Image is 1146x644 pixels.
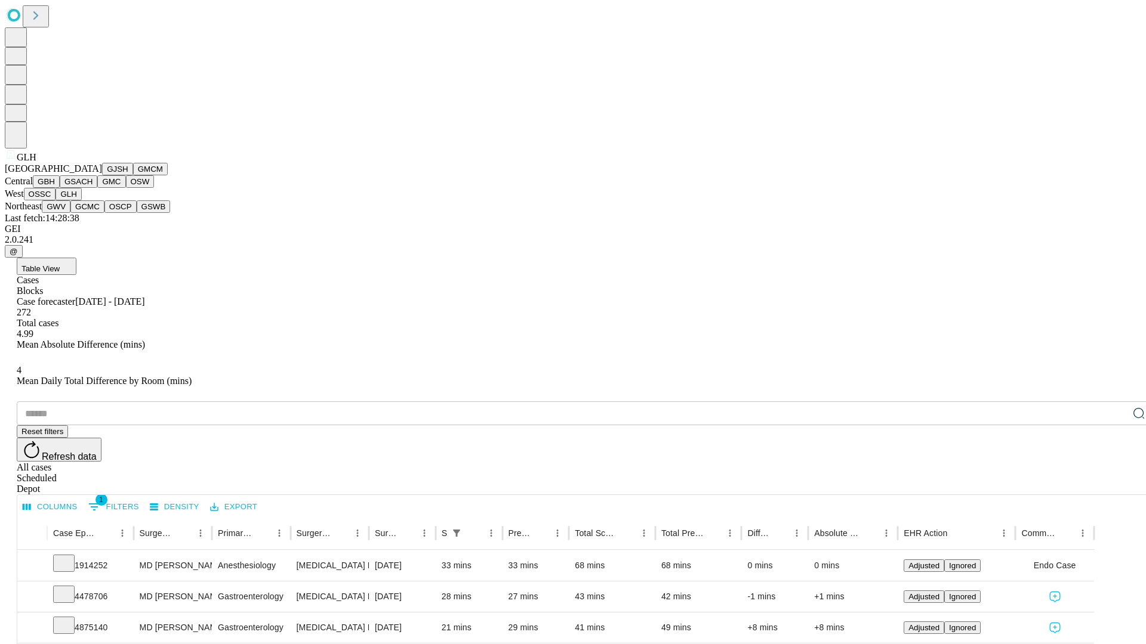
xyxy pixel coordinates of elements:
div: +8 mins [814,612,892,643]
span: Mean Daily Total Difference by Room (mins) [17,376,192,386]
span: Ignored [949,623,976,632]
button: Menu [788,525,805,541]
div: [MEDICAL_DATA] FLEXIBLE PROXIMAL DIAGNOSTIC [297,612,363,643]
button: Sort [948,525,965,541]
div: 21 mins [442,612,497,643]
button: Expand [23,587,41,608]
button: Show filters [448,525,465,541]
div: EHR Action [904,528,947,538]
div: [DATE] [375,581,430,612]
button: Menu [349,525,366,541]
button: Sort [772,525,788,541]
div: 68 mins [575,550,649,581]
div: +1 mins [814,581,892,612]
div: 43 mins [575,581,649,612]
div: 1914252 [53,550,128,581]
div: [MEDICAL_DATA] FLEXIBLE PROXIMAL DIAGNOSTIC [297,550,363,581]
button: Menu [271,525,288,541]
div: 28 mins [442,581,497,612]
div: 0 mins [747,550,802,581]
div: 4478706 [53,581,128,612]
div: MD [PERSON_NAME] [140,550,206,581]
div: Surgery Name [297,528,331,538]
button: OSW [126,175,155,188]
div: 1 active filter [448,525,465,541]
button: Expand [23,556,41,577]
button: Menu [192,525,209,541]
button: Sort [1058,525,1074,541]
span: Adjusted [908,623,939,632]
button: Menu [636,525,652,541]
div: Difference [747,528,771,538]
button: Sort [175,525,192,541]
div: GEI [5,224,1141,234]
div: Comments [1021,528,1056,538]
span: @ [10,247,18,256]
div: 68 mins [661,550,736,581]
button: Menu [878,525,895,541]
button: GSACH [60,175,97,188]
button: Adjusted [904,590,944,603]
button: Sort [532,525,549,541]
div: Absolute Difference [814,528,860,538]
div: [DATE] [375,612,430,643]
button: Sort [861,525,878,541]
div: [DATE] [375,550,430,581]
span: Endo Case [1034,550,1076,581]
span: Last fetch: 14:28:38 [5,213,79,223]
div: 41 mins [575,612,649,643]
span: 4.99 [17,329,33,339]
span: 4 [17,365,21,375]
span: Adjusted [908,561,939,570]
button: OSCP [104,200,137,213]
button: Show filters [85,497,142,516]
button: Adjusted [904,559,944,572]
button: Adjusted [904,621,944,634]
div: Primary Service [218,528,252,538]
button: Ignored [944,590,981,603]
div: MD [PERSON_NAME] [140,581,206,612]
div: 27 mins [509,581,563,612]
button: Sort [97,525,114,541]
div: Predicted In Room Duration [509,528,532,538]
span: Reset filters [21,427,63,436]
span: Case forecaster [17,296,75,306]
button: Density [147,498,202,516]
span: Northeast [5,201,42,211]
span: Mean Absolute Difference (mins) [17,339,145,349]
div: -1 mins [747,581,802,612]
div: 49 mins [661,612,736,643]
div: Total Predicted Duration [661,528,704,538]
button: Menu [114,525,131,541]
span: Refresh data [42,451,97,462]
div: Gastroenterology [218,612,284,643]
span: West [5,188,24,199]
button: GWV [42,200,70,213]
span: 272 [17,307,31,317]
button: Sort [466,525,483,541]
div: [MEDICAL_DATA] FLEXIBLE PROXIMAL DIAGNOSTIC [297,581,363,612]
button: Ignored [944,621,981,634]
button: Menu [549,525,566,541]
button: Sort [399,525,416,541]
div: 33 mins [509,550,563,581]
div: 2.0.241 [5,234,1141,245]
div: Gastroenterology [218,581,284,612]
button: Sort [254,525,271,541]
button: Expand [23,618,41,639]
button: Table View [17,258,76,275]
div: Endo Case [1021,550,1088,581]
div: Case Epic Id [53,528,96,538]
div: Total Scheduled Duration [575,528,618,538]
button: GSWB [137,200,171,213]
button: GBH [33,175,60,188]
button: GJSH [102,163,133,175]
button: Menu [722,525,738,541]
button: Menu [1074,525,1091,541]
span: [DATE] - [DATE] [75,296,144,306]
div: 42 mins [661,581,736,612]
div: Scheduled In Room Duration [442,528,447,538]
span: 1 [95,494,107,506]
button: Sort [619,525,636,541]
span: Adjusted [908,592,939,601]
